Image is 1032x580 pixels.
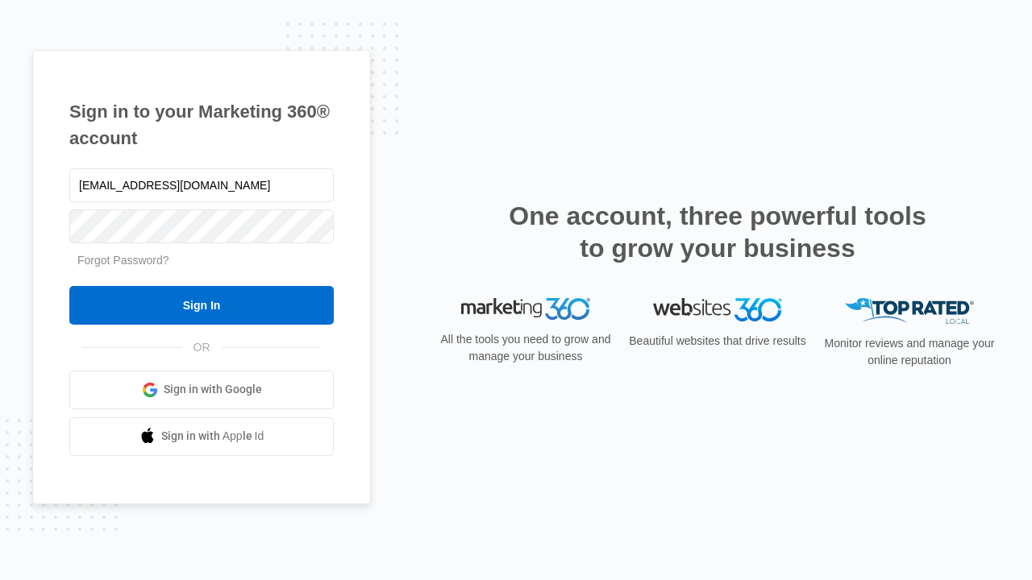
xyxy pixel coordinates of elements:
[461,298,590,321] img: Marketing 360
[627,333,808,350] p: Beautiful websites that drive results
[161,428,264,445] span: Sign in with Apple Id
[69,168,334,202] input: Email
[435,331,616,365] p: All the tools you need to grow and manage your business
[69,286,334,325] input: Sign In
[77,254,169,267] a: Forgot Password?
[69,371,334,409] a: Sign in with Google
[819,335,1000,369] p: Monitor reviews and manage your online reputation
[504,200,931,264] h2: One account, three powerful tools to grow your business
[69,417,334,456] a: Sign in with Apple Id
[69,98,334,151] h1: Sign in to your Marketing 360® account
[653,298,782,321] img: Websites 360
[845,298,974,325] img: Top Rated Local
[164,381,262,398] span: Sign in with Google
[182,339,222,356] span: OR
